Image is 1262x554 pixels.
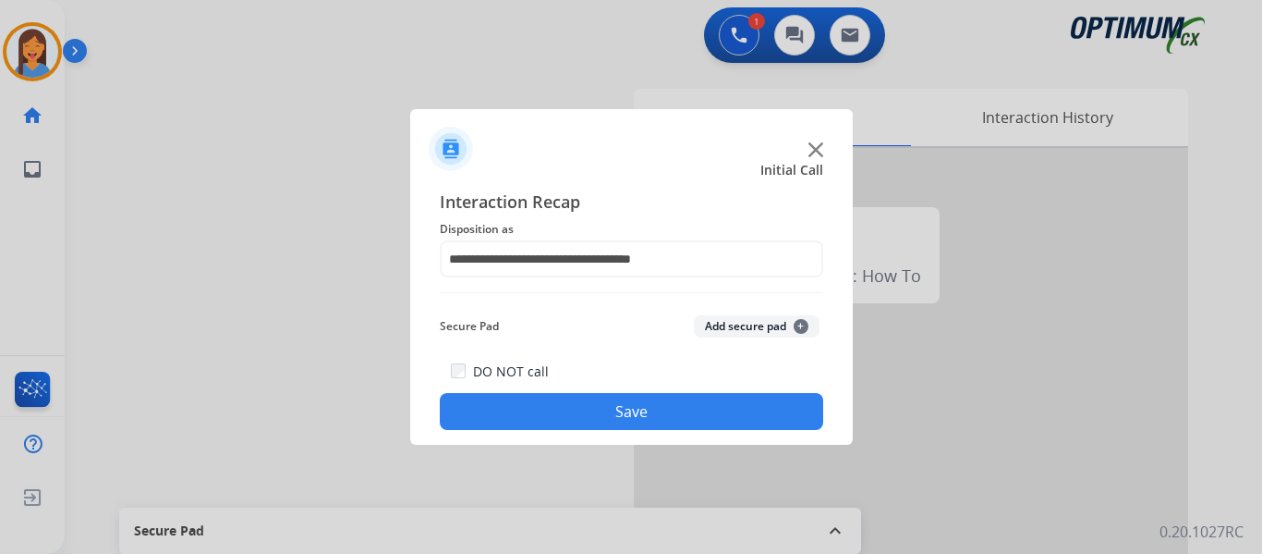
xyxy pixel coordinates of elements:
span: Secure Pad [440,315,499,338]
img: contact-recap-line.svg [440,292,823,293]
button: Add secure pad+ [694,315,819,338]
p: 0.20.1027RC [1159,521,1244,543]
span: + [794,319,808,334]
button: Save [440,393,823,430]
img: contactIcon [429,127,473,171]
span: Disposition as [440,218,823,240]
span: Initial Call [760,161,823,179]
span: Interaction Recap [440,189,823,218]
label: DO NOT call [473,363,549,381]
